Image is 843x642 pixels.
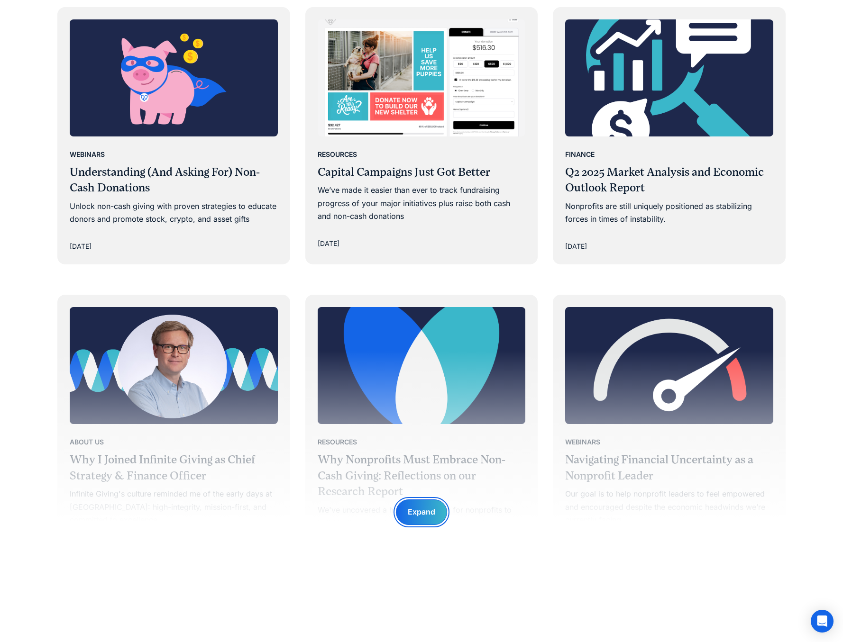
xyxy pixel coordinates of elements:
div: Nonprofits are still uniquely positioned as stabilizing forces in times of instability. [565,200,773,226]
div: Finance [565,149,595,160]
a: ResourcesCapital Campaigns Just Got BetterWe’ve made it easier than ever to track fundraising pro... [306,8,537,261]
div: Resources [318,149,357,160]
h3: Capital Campaigns Just Got Better [318,164,526,181]
a: FinanceQ2 2025 Market Analysis and Economic Outlook ReportNonprofits are still uniquely positione... [554,8,785,263]
div: [DATE] [318,238,339,249]
div: Expand [408,506,435,518]
h3: Q2 2025 Market Analysis and Economic Outlook Report [565,164,773,196]
div: Webinars [70,149,105,160]
a: ResourcesWhy Nonprofits Must Embrace Non-Cash Giving: Reflections on our Research ReportWe've unc... [306,296,537,580]
div: Open Intercom Messenger [811,610,834,633]
div: Unlock non-cash giving with proven strategies to educate donors and promote stock, crypto, and as... [70,200,278,226]
div: [DATE] [565,241,587,252]
div: We’ve made it easier than ever to track fundraising progress of your major initiatives plus raise... [318,184,526,223]
a: WebinarsUnderstanding (And Asking For) Non-Cash DonationsUnlock non-cash giving with proven strat... [58,8,289,263]
div: [DATE] [70,241,92,252]
h3: Understanding (And Asking For) Non-Cash Donations [70,164,278,196]
a: About UsWhy I Joined Infinite Giving as Chief Strategy & Finance OfficerInfinite Giving's culture... [58,296,289,564]
a: WebinarsNavigating Financial Uncertainty as a Nonprofit LeaderOur goal is to help nonprofit leade... [554,296,785,564]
